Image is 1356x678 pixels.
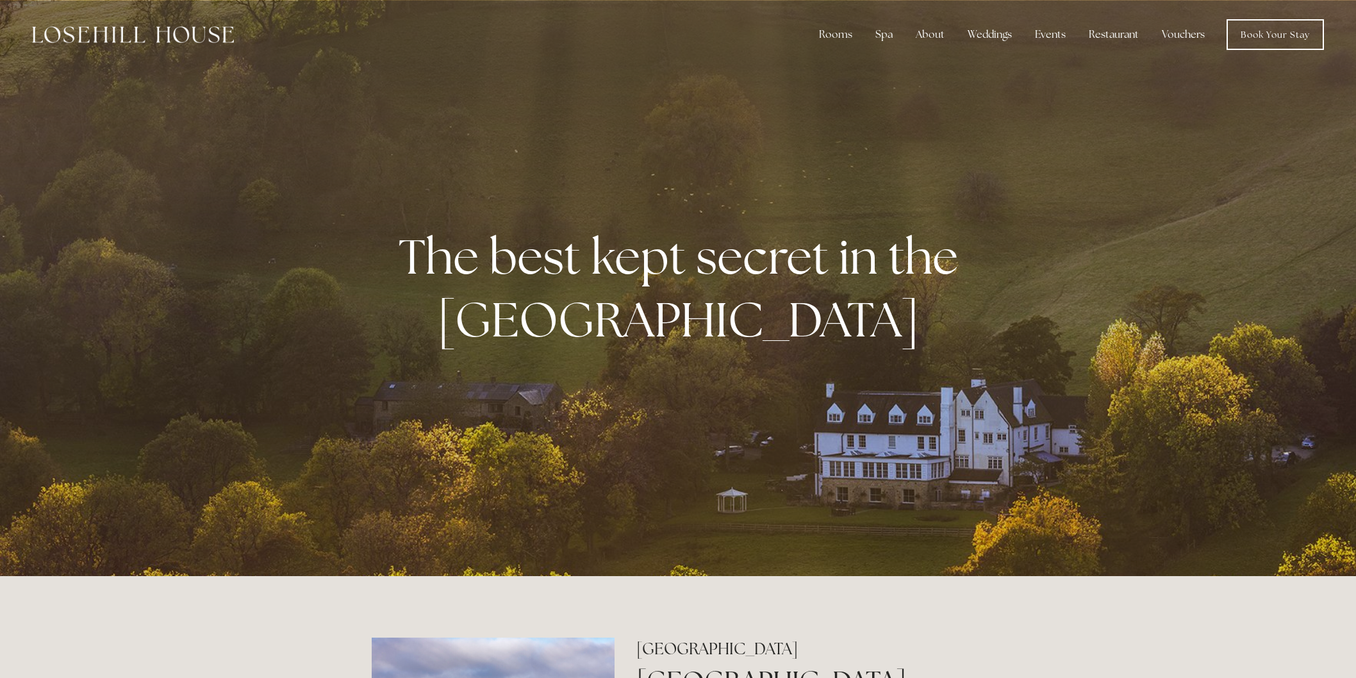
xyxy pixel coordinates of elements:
[1227,19,1324,50] a: Book Your Stay
[636,638,984,660] h2: [GEOGRAPHIC_DATA]
[32,26,234,43] img: Losehill House
[809,22,863,47] div: Rooms
[1079,22,1149,47] div: Restaurant
[865,22,903,47] div: Spa
[905,22,955,47] div: About
[1152,22,1215,47] a: Vouchers
[957,22,1022,47] div: Weddings
[1025,22,1076,47] div: Events
[399,225,968,351] strong: The best kept secret in the [GEOGRAPHIC_DATA]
